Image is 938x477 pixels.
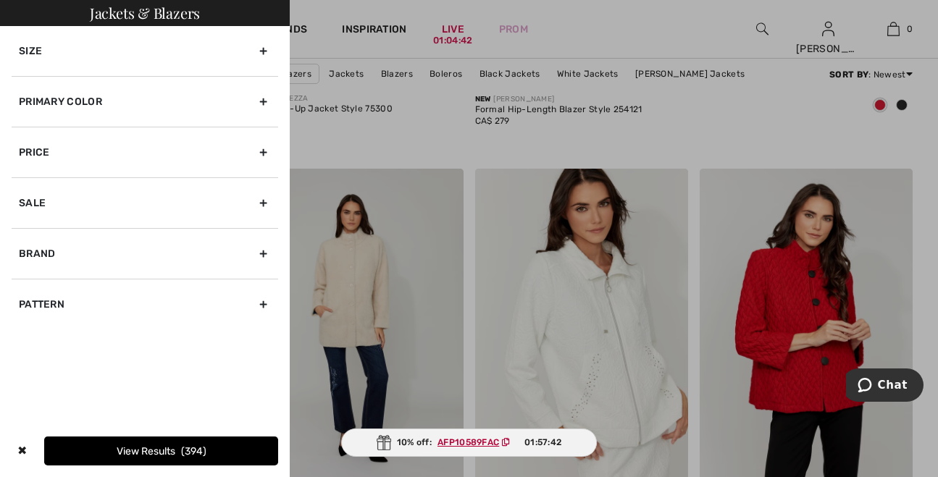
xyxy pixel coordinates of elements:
div: Sale [12,177,278,228]
div: Primary Color [12,76,278,127]
button: View Results394 [44,436,278,465]
ins: AFP10589FAC [437,437,499,447]
div: Pattern [12,279,278,329]
div: Price [12,127,278,177]
span: 394 [181,445,206,457]
div: Size [12,26,278,76]
iframe: Opens a widget where you can chat to one of our agents [846,368,924,405]
div: ✖ [12,436,33,465]
div: Brand [12,228,278,279]
div: 10% off: [341,429,598,457]
img: Gift.svg [377,435,391,450]
span: 01:57:42 [524,436,561,449]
